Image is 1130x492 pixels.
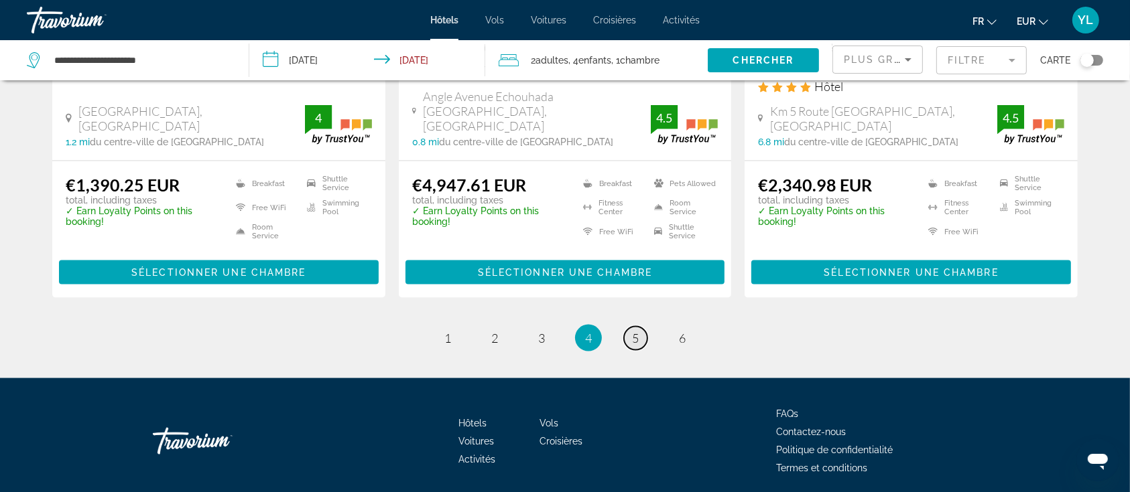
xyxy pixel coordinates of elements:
[531,51,568,70] span: 2
[485,40,708,80] button: Travelers: 2 adults, 4 children
[972,11,997,31] button: Change language
[776,444,893,455] a: Politique de confidentialité
[412,206,566,227] p: ✓ Earn Loyalty Points on this booking!
[66,137,90,147] span: 1.2 mi
[922,199,993,216] li: Fitness Center
[784,137,958,147] span: du centre-ville de [GEOGRAPHIC_DATA]
[844,52,912,68] mat-select: Sort by
[751,260,1071,284] button: Sélectionner une chambre
[491,331,498,345] span: 2
[1076,438,1119,481] iframe: Bouton de lancement de la fenêtre de messagerie
[758,175,872,195] ins: €2,340.98 EUR
[814,79,843,94] span: Hôtel
[412,137,439,147] span: 0.8 mi
[776,426,846,437] a: Contactez-nous
[651,105,718,145] img: trustyou-badge.svg
[536,55,568,66] span: Adultes
[593,15,636,25] a: Croisières
[300,199,371,216] li: Swimming Pool
[531,15,566,25] a: Voitures
[708,48,819,72] button: Chercher
[647,199,718,216] li: Room Service
[229,175,300,192] li: Breakfast
[632,331,639,345] span: 5
[679,331,686,345] span: 6
[249,40,485,80] button: Check-in date: Apr 10, 2026 Check-out date: Apr 17, 2026
[439,137,613,147] span: du centre-ville de [GEOGRAPHIC_DATA]
[1017,11,1048,31] button: Change currency
[131,267,306,278] span: Sélectionner une chambre
[611,51,660,70] span: , 1
[922,223,993,240] li: Free WiFi
[758,206,912,227] p: ✓ Earn Loyalty Points on this booking!
[459,454,496,465] a: Activités
[993,199,1064,216] li: Swimming Pool
[997,110,1024,126] div: 4.5
[1070,54,1103,66] button: Toggle map
[59,260,379,284] button: Sélectionner une chambre
[300,175,371,192] li: Shuttle Service
[578,55,611,66] span: Enfants
[651,110,678,126] div: 4.5
[412,175,526,195] ins: €4,947.61 EUR
[844,54,1004,65] span: Plus grandes économies
[663,15,700,25] a: Activités
[922,175,993,192] li: Breakfast
[776,463,867,473] a: Termes et conditions
[776,408,798,419] a: FAQs
[972,16,984,27] span: fr
[540,418,559,428] a: Vols
[758,137,784,147] span: 6.8 mi
[770,104,997,133] span: Km 5 Route [GEOGRAPHIC_DATA], [GEOGRAPHIC_DATA]
[620,55,660,66] span: Chambre
[430,15,458,25] span: Hôtels
[758,79,1064,94] div: 4 star Hotel
[1068,6,1103,34] button: User Menu
[305,110,332,126] div: 4
[936,46,1027,75] button: Filter
[78,104,305,133] span: [GEOGRAPHIC_DATA], [GEOGRAPHIC_DATA]
[647,223,718,240] li: Shuttle Service
[229,199,300,216] li: Free WiFi
[733,55,794,66] span: Chercher
[478,267,652,278] span: Sélectionner une chambre
[993,175,1064,192] li: Shuttle Service
[997,105,1064,145] img: trustyou-badge.svg
[423,89,651,133] span: Angle Avenue Echouhada [GEOGRAPHIC_DATA], [GEOGRAPHIC_DATA]
[585,331,592,345] span: 4
[90,137,264,147] span: du centre-ville de [GEOGRAPHIC_DATA]
[485,15,504,25] a: Vols
[751,263,1071,278] a: Sélectionner une chambre
[647,175,718,192] li: Pets Allowed
[459,418,487,428] a: Hôtels
[305,105,372,145] img: trustyou-badge.svg
[27,3,161,37] a: Travorium
[1040,51,1070,70] span: Carte
[444,331,451,345] span: 1
[538,331,545,345] span: 3
[568,51,611,70] span: , 4
[153,421,287,461] a: Travorium
[405,263,725,278] a: Sélectionner une chambre
[576,175,647,192] li: Breakfast
[1017,16,1035,27] span: EUR
[824,267,998,278] span: Sélectionner une chambre
[1078,13,1094,27] span: YL
[66,175,180,195] ins: €1,390.25 EUR
[540,436,583,446] span: Croisières
[412,195,566,206] p: total, including taxes
[229,223,300,240] li: Room Service
[459,436,495,446] a: Voitures
[66,206,219,227] p: ✓ Earn Loyalty Points on this booking!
